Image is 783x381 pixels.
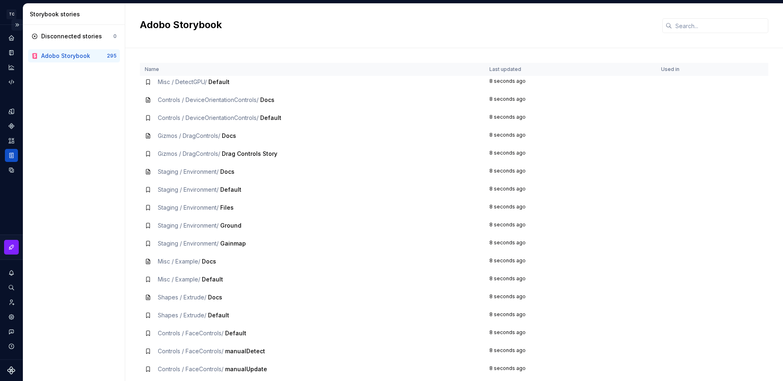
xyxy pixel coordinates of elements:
span: Controls / FaceControls / [158,330,223,337]
span: Default [208,312,229,319]
div: Storybook stories [30,10,122,18]
td: 8 seconds ago [484,127,656,145]
span: Docs [208,294,222,301]
td: 8 seconds ago [484,217,656,235]
td: 8 seconds ago [484,235,656,253]
span: manualDetect [225,348,265,354]
th: Used in [656,63,713,76]
td: 8 seconds ago [484,324,656,342]
div: Adobo Storybook [41,52,90,60]
td: 8 seconds ago [484,253,656,270]
span: Docs [220,168,234,175]
svg: Supernova Logo [7,366,15,374]
span: Docs [202,258,216,265]
span: Gainmap [220,240,246,247]
td: 8 seconds ago [484,199,656,217]
span: Docs [260,96,274,103]
input: Search... [672,18,768,33]
span: Default [260,114,281,121]
button: Contact support [5,325,18,338]
span: Staging / Environment / [158,186,219,193]
td: 8 seconds ago [484,181,656,199]
span: Files [220,204,234,211]
span: Shapes / Extrude / [158,312,206,319]
span: Staging / Environment / [158,222,219,229]
button: TC [2,5,21,23]
td: 8 seconds ago [484,360,656,378]
span: Default [208,78,230,85]
span: manualUpdate [225,365,267,372]
a: Settings [5,310,18,323]
span: Misc / Example / [158,276,200,283]
div: 0 [113,33,117,40]
a: Assets [5,134,18,147]
span: Default [220,186,241,193]
span: Default [202,276,223,283]
td: 8 seconds ago [484,306,656,324]
a: Code automation [5,75,18,89]
span: Gizmos / DragControls / [158,150,220,157]
span: Docs [222,132,236,139]
span: Controls / DeviceOrientationControls / [158,96,259,103]
div: Disconnected stories [41,32,102,40]
td: 8 seconds ago [484,270,656,288]
span: Staging / Environment / [158,240,219,247]
th: Name [140,63,484,76]
a: Documentation [5,46,18,59]
td: 8 seconds ago [484,163,656,181]
span: Gizmos / DragControls / [158,132,220,139]
span: Default [225,330,246,337]
div: 295 [107,53,117,59]
a: Home [5,31,18,44]
a: Disconnected stories0 [28,30,120,43]
span: Drag Controls Story [222,150,277,157]
span: Controls / FaceControls / [158,348,223,354]
a: Analytics [5,61,18,74]
td: 8 seconds ago [484,145,656,163]
span: Misc / Example / [158,258,200,265]
a: Invite team [5,296,18,309]
span: Controls / DeviceOrientationControls / [158,114,259,121]
div: TC [7,9,16,19]
span: Shapes / Extrude / [158,294,206,301]
span: Controls / FaceControls / [158,365,223,372]
td: 8 seconds ago [484,109,656,127]
td: 8 seconds ago [484,288,656,306]
button: Search ⌘K [5,281,18,294]
span: Misc / DetectGPU / [158,78,207,85]
span: Ground [220,222,241,229]
a: Adobo Storybook295 [28,49,120,62]
a: Design tokens [5,105,18,118]
h2: Adobo Storybook [140,18,652,31]
a: Storybook stories [5,149,18,162]
button: Notifications [5,266,18,279]
a: Components [5,120,18,133]
span: Staging / Environment / [158,168,219,175]
td: 8 seconds ago [484,342,656,360]
a: Data sources [5,164,18,177]
span: Staging / Environment / [158,204,219,211]
button: Expand sidebar [11,19,23,31]
td: 8 seconds ago [484,91,656,109]
th: Last updated [484,63,656,76]
td: 8 seconds ago [484,73,656,91]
